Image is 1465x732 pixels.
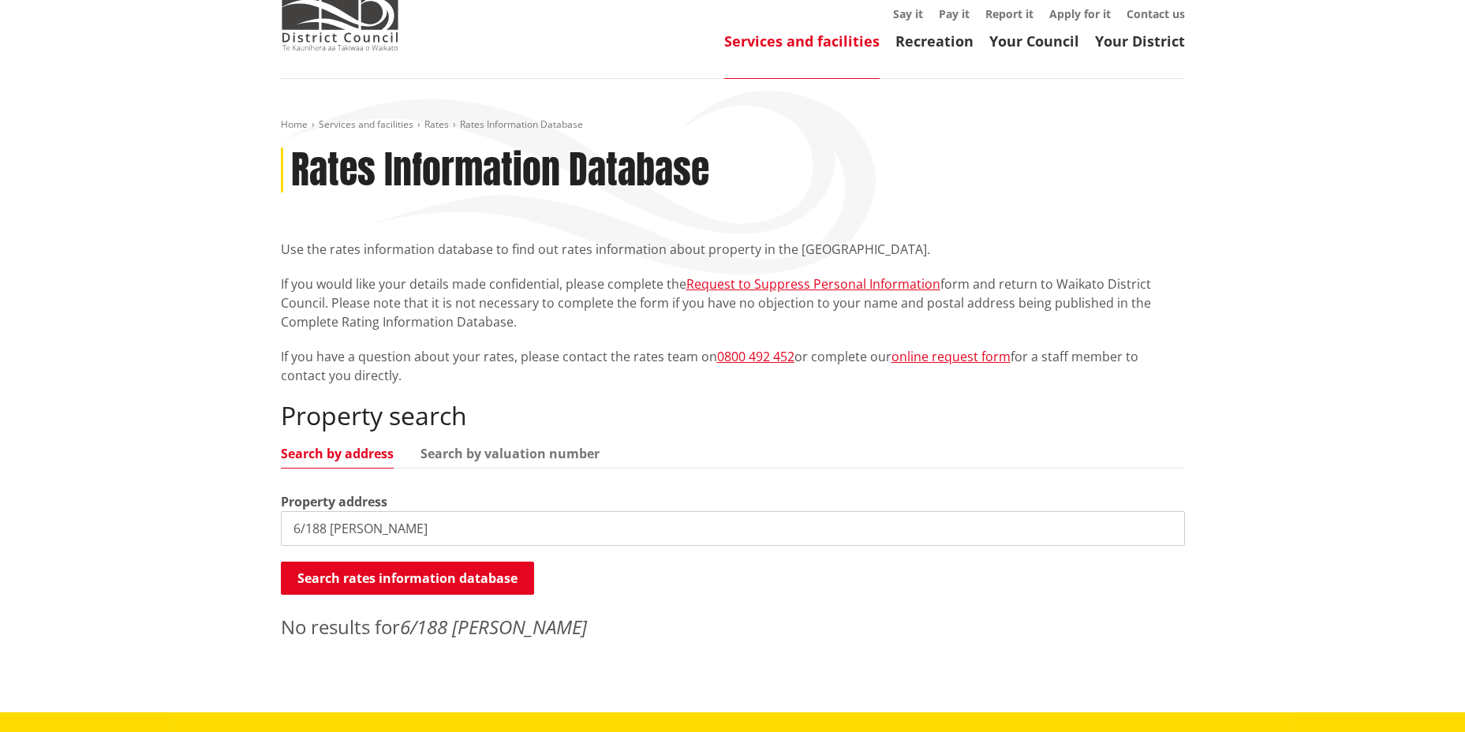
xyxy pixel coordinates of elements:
a: Search by address [281,447,394,460]
a: Your District [1095,32,1185,50]
a: Request to Suppress Personal Information [686,275,940,293]
p: No results for [281,613,1185,641]
a: Your Council [989,32,1079,50]
p: Use the rates information database to find out rates information about property in the [GEOGRAPHI... [281,240,1185,259]
a: Report it [985,6,1033,21]
h2: Property search [281,401,1185,431]
button: Search rates information database [281,562,534,595]
a: Say it [893,6,923,21]
a: online request form [891,348,1011,365]
a: Apply for it [1049,6,1111,21]
span: Rates Information Database [460,118,583,131]
em: 6/188 [PERSON_NAME] [400,614,587,640]
p: If you would like your details made confidential, please complete the form and return to Waikato ... [281,274,1185,331]
a: Home [281,118,308,131]
iframe: Messenger Launcher [1392,666,1449,723]
h1: Rates Information Database [291,148,709,193]
a: Services and facilities [724,32,880,50]
a: Services and facilities [319,118,413,131]
input: e.g. Duke Street NGARUAWAHIA [281,511,1185,546]
a: Rates [424,118,449,131]
a: Contact us [1127,6,1185,21]
nav: breadcrumb [281,118,1185,132]
label: Property address [281,492,387,511]
a: Search by valuation number [420,447,600,460]
a: Recreation [895,32,974,50]
a: Pay it [939,6,970,21]
p: If you have a question about your rates, please contact the rates team on or complete our for a s... [281,347,1185,385]
a: 0800 492 452 [717,348,794,365]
